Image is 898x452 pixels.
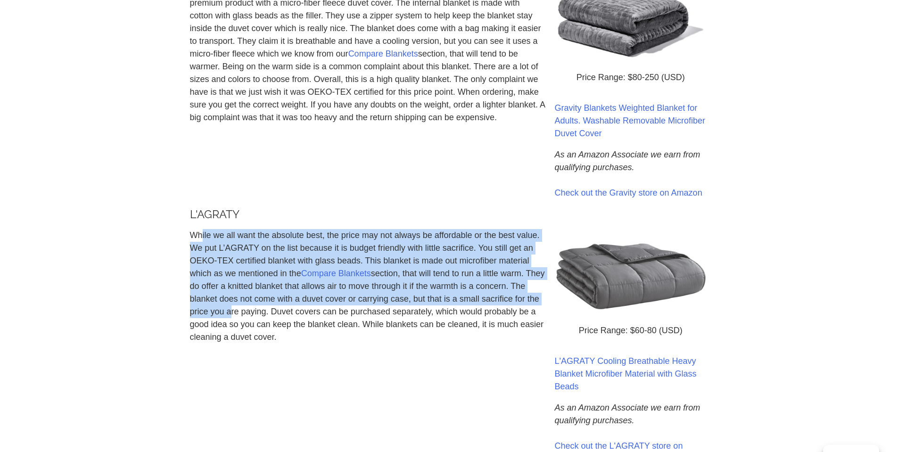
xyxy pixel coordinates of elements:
p: Price Range: $60-80 (USD) [554,324,707,337]
a: Check out the Gravity store on Amazon [554,188,702,197]
p: Price Range: $80-250 (USD) [554,71,707,84]
h3: L'AGRATY [190,209,545,220]
i: As an Amazon Associate we earn from qualifying purchases. [554,150,700,172]
i: As an Amazon Associate we earn from qualifying purchases. [554,403,700,425]
a: L'AGRATY Cooling Breathable Heavy Blanket Microfiber Material with Glass Beads [554,356,696,391]
a: Gravity Blankets Weighted Blanket for Adults. Washable Removable Microfiber Duvet Cover [554,103,705,138]
a: Compare Blankets [348,49,418,58]
p: While we all want the absolute best, the price may not always be affordable or the best value. We... [190,229,545,344]
a: Compare Blankets [301,269,371,278]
